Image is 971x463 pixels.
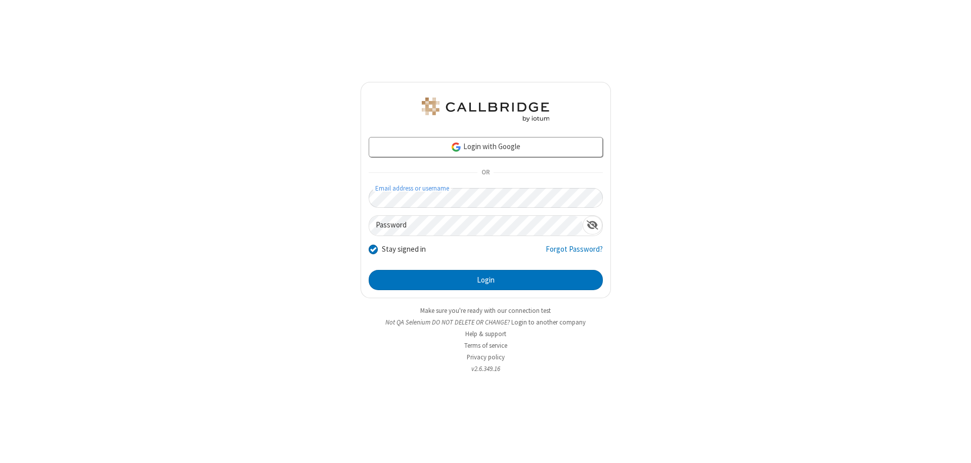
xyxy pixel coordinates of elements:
a: Privacy policy [467,353,505,361]
input: Password [369,216,583,236]
a: Terms of service [464,341,507,350]
button: Login to another company [511,317,586,327]
a: Forgot Password? [546,244,603,263]
a: Make sure you're ready with our connection test [420,306,551,315]
li: v2.6.349.16 [361,364,611,374]
a: Login with Google [369,137,603,157]
button: Login [369,270,603,290]
li: Not QA Selenium DO NOT DELETE OR CHANGE? [361,317,611,327]
img: google-icon.png [451,142,462,153]
label: Stay signed in [382,244,426,255]
img: QA Selenium DO NOT DELETE OR CHANGE [420,98,551,122]
div: Show password [583,216,602,235]
a: Help & support [465,330,506,338]
span: OR [477,166,494,180]
input: Email address or username [369,188,603,208]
